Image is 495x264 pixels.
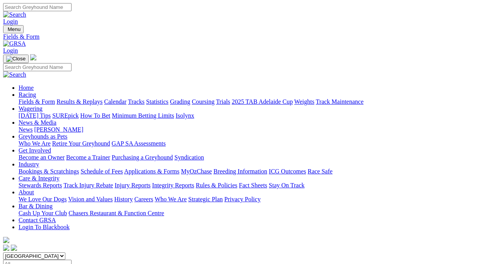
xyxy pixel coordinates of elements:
[3,71,26,78] img: Search
[6,56,26,62] img: Close
[114,196,133,202] a: History
[68,210,164,216] a: Chasers Restaurant & Function Centre
[19,161,39,168] a: Industry
[19,210,67,216] a: Cash Up Your Club
[269,182,304,189] a: Stay On Track
[155,196,187,202] a: Who We Are
[112,112,174,119] a: Minimum Betting Limits
[19,154,65,161] a: Become an Owner
[19,175,60,182] a: Care & Integrity
[63,182,113,189] a: Track Injury Rebate
[19,196,67,202] a: We Love Our Dogs
[19,140,51,147] a: Who We Are
[112,140,166,147] a: GAP SA Assessments
[112,154,173,161] a: Purchasing a Greyhound
[19,210,492,217] div: Bar & Dining
[19,154,492,161] div: Get Involved
[52,112,79,119] a: SUREpick
[34,126,83,133] a: [PERSON_NAME]
[19,189,34,195] a: About
[19,196,492,203] div: About
[239,182,267,189] a: Fact Sheets
[174,154,204,161] a: Syndication
[19,203,53,209] a: Bar & Dining
[8,26,20,32] span: Menu
[19,119,56,126] a: News & Media
[3,3,72,11] input: Search
[134,196,153,202] a: Careers
[176,112,194,119] a: Isolynx
[19,133,67,140] a: Greyhounds as Pets
[19,168,79,175] a: Bookings & Scratchings
[30,54,36,60] img: logo-grsa-white.png
[294,98,314,105] a: Weights
[19,84,34,91] a: Home
[80,112,111,119] a: How To Bet
[316,98,364,105] a: Track Maintenance
[3,11,26,18] img: Search
[19,98,492,105] div: Racing
[3,63,72,71] input: Search
[68,196,113,202] a: Vision and Values
[19,147,51,154] a: Get Involved
[3,245,9,251] img: facebook.svg
[19,168,492,175] div: Industry
[19,182,492,189] div: Care & Integrity
[19,140,492,147] div: Greyhounds as Pets
[19,182,62,189] a: Stewards Reports
[19,224,70,230] a: Login To Blackbook
[124,168,179,175] a: Applications & Forms
[3,55,29,63] button: Toggle navigation
[19,91,36,98] a: Racing
[170,98,190,105] a: Grading
[19,105,43,112] a: Wagering
[19,112,492,119] div: Wagering
[146,98,169,105] a: Statistics
[56,98,102,105] a: Results & Replays
[307,168,332,175] a: Race Safe
[19,98,55,105] a: Fields & Form
[52,140,110,147] a: Retire Your Greyhound
[3,237,9,243] img: logo-grsa-white.png
[11,245,17,251] img: twitter.svg
[181,168,212,175] a: MyOzChase
[3,25,24,33] button: Toggle navigation
[196,182,237,189] a: Rules & Policies
[3,33,492,40] a: Fields & Form
[3,40,26,47] img: GRSA
[128,98,145,105] a: Tracks
[104,98,126,105] a: Calendar
[269,168,306,175] a: ICG Outcomes
[152,182,194,189] a: Integrity Reports
[66,154,110,161] a: Become a Trainer
[19,217,56,223] a: Contact GRSA
[19,126,32,133] a: News
[232,98,293,105] a: 2025 TAB Adelaide Cup
[216,98,230,105] a: Trials
[19,126,492,133] div: News & Media
[192,98,215,105] a: Coursing
[188,196,223,202] a: Strategic Plan
[114,182,150,189] a: Injury Reports
[19,112,51,119] a: [DATE] Tips
[3,47,18,54] a: Login
[224,196,261,202] a: Privacy Policy
[3,18,18,25] a: Login
[80,168,123,175] a: Schedule of Fees
[213,168,267,175] a: Breeding Information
